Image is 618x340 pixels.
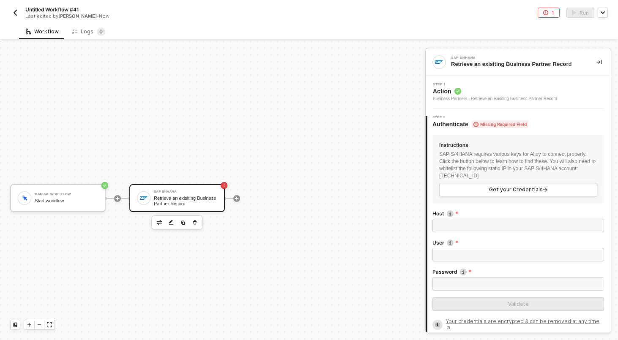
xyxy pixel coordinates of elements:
[439,183,597,196] a: Get your Credentialsarrow-right
[543,187,548,192] span: arrow-right
[154,218,164,228] button: edit-cred
[432,297,604,311] button: Validate
[432,210,604,217] label: Host
[21,194,28,201] img: icon
[432,120,528,128] span: Authenticate
[447,210,454,217] img: icon-info
[566,8,594,18] button: activateRun
[433,87,557,95] span: Action
[432,248,604,261] input: User
[432,239,604,246] label: User
[460,269,467,275] img: icon-info
[37,322,42,327] span: icon-minus
[154,190,217,193] div: SAP S/4HANA
[543,10,548,15] span: icon-error-page
[432,116,528,119] span: Step 2
[552,9,554,16] div: 1
[433,95,557,102] div: Business Partners - Retrieve an exisiting Business Partner Record
[12,9,19,16] img: back
[451,56,578,60] div: SAP S/4HANA
[154,196,217,206] div: Retrieve an exisiting Business Partner Record
[439,142,468,149] span: Instructions
[472,120,528,128] span: Missing Required Field
[140,194,148,202] img: icon
[451,60,583,68] div: Retrieve an exisiting Business Partner Record
[169,220,174,226] img: edit-cred
[26,28,59,35] div: Workflow
[25,6,79,13] span: Untitled Workflow #41
[157,220,162,224] img: edit-cred
[435,58,443,66] img: integration-icon
[489,186,548,193] span: Get your Credentials
[27,322,32,327] span: icon-play
[596,60,602,65] span: icon-collapse-right
[439,151,597,180] p: SAP S/4HANA requires various keys for Alloy to connect properly. Click the button below to learn ...
[72,27,105,36] div: Logs
[432,277,604,291] input: Password
[234,196,239,201] span: icon-play
[25,13,290,19] div: Last edited by - Now
[180,220,186,225] img: copy-block
[221,182,227,189] span: icon-error-page
[47,322,52,327] span: icon-expand
[10,8,20,18] button: back
[432,219,604,232] input: Host
[432,268,604,275] label: Password
[35,193,98,196] div: Manual Workflow
[115,196,120,201] span: icon-play
[447,239,454,246] img: icon-info
[446,318,604,332] a: Your credentials are encrypted & can be removed at any time ↗
[97,27,105,36] sup: 0
[166,218,176,228] button: edit-cred
[538,8,560,18] button: 1
[35,198,98,204] div: Start workflow
[101,182,108,189] span: icon-success-page
[433,83,557,86] span: Step 1
[426,83,611,102] div: Step 1Action Business Partners - Retrieve an exisiting Business Partner Record
[58,13,97,19] span: [PERSON_NAME]
[178,218,188,228] button: copy-block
